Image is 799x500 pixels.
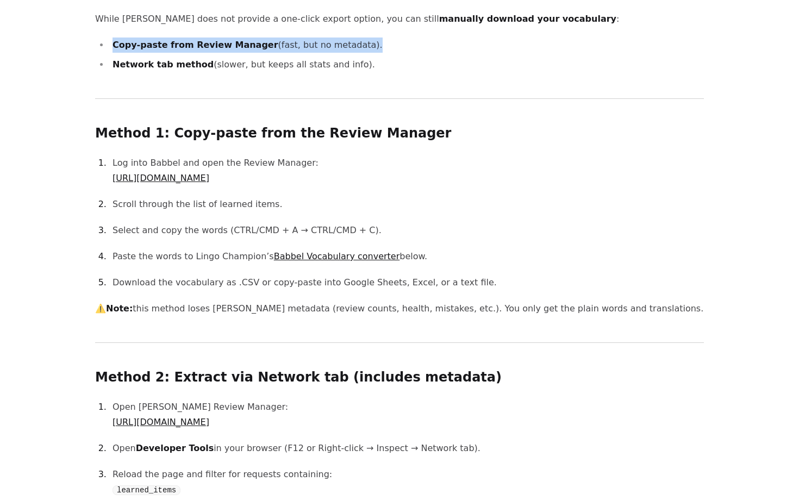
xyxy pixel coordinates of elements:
p: Paste the words to Lingo Champion’s below. [113,249,704,264]
p: Log into Babbel and open the Review Manager: [113,155,704,186]
h2: Method 2: Extract via Network tab (includes metadata) [95,369,704,386]
strong: Network tab method [113,59,214,70]
p: Open [PERSON_NAME] Review Manager: [113,399,704,430]
strong: Copy-paste from Review Manager [113,40,278,50]
p: Open in your browser (F12 or Right-click → Inspect → Network tab). [113,441,704,456]
p: Select and copy the words (CTRL/CMD + A → CTRL/CMD + C). [113,223,704,238]
strong: Developer Tools [136,443,214,453]
li: (fast, but no metadata). [109,37,704,53]
a: [URL][DOMAIN_NAME] [113,173,209,183]
p: Reload the page and filter for requests containing: [113,467,704,497]
p: Download the vocabulary as .CSV or copy-paste into Google Sheets, Excel, or a text file. [113,275,704,290]
code: learned_items [113,485,180,495]
p: ⚠️ this method loses [PERSON_NAME] metadata (review counts, health, mistakes, etc.). You only get... [95,301,704,316]
p: While [PERSON_NAME] does not provide a one-click export option, you can still : [95,11,704,27]
p: Scroll through the list of learned items. [113,197,704,212]
h2: Method 1: Copy-paste from the Review Manager [95,125,704,142]
li: (slower, but keeps all stats and info). [109,57,704,72]
strong: Note: [106,303,133,314]
a: Babbel Vocabulary converter [274,251,400,261]
a: [URL][DOMAIN_NAME] [113,417,209,427]
strong: manually download your vocabulary [439,14,616,24]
